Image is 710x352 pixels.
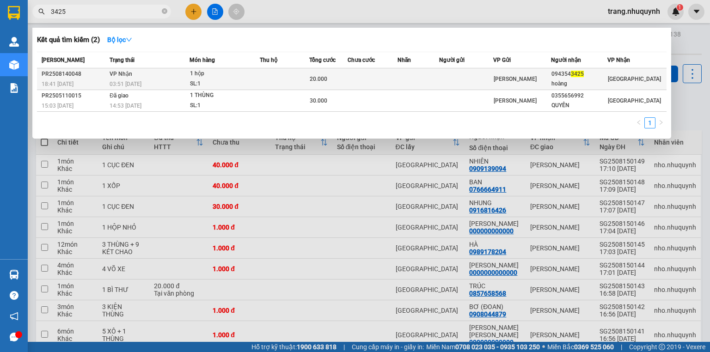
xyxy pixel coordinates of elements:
[494,76,537,82] span: [PERSON_NAME]
[633,117,644,128] li: Previous Page
[493,57,511,63] span: VP Gửi
[9,270,19,279] img: warehouse-icon
[190,91,259,101] div: 1 THÙNG
[633,117,644,128] button: left
[645,118,655,128] a: 1
[439,57,465,63] span: Người gửi
[42,81,73,87] span: 18:41 [DATE]
[608,97,661,104] span: [GEOGRAPHIC_DATA]
[608,76,661,82] span: [GEOGRAPHIC_DATA]
[655,117,667,128] button: right
[348,57,375,63] span: Chưa cước
[51,6,160,17] input: Tìm tên, số ĐT hoặc mã đơn
[190,101,259,111] div: SL: 1
[126,36,132,43] span: down
[42,103,73,109] span: 15:03 [DATE]
[571,71,584,77] span: 3425
[551,69,607,79] div: 094354
[42,57,85,63] span: [PERSON_NAME]
[10,291,18,300] span: question-circle
[607,57,630,63] span: VP Nhận
[655,117,667,128] li: Next Page
[494,97,537,104] span: [PERSON_NAME]
[309,57,336,63] span: Tổng cước
[9,60,19,70] img: warehouse-icon
[37,35,100,45] h3: Kết quả tìm kiếm ( 2 )
[110,71,132,77] span: VP Nhận
[10,312,18,321] span: notification
[636,120,642,125] span: left
[9,37,19,47] img: warehouse-icon
[9,83,19,93] img: solution-icon
[398,57,411,63] span: Nhãn
[162,7,167,16] span: close-circle
[38,8,45,15] span: search
[100,32,140,47] button: Bộ lọcdown
[110,81,141,87] span: 03:51 [DATE]
[110,92,129,99] span: Đã giao
[110,57,135,63] span: Trạng thái
[107,36,132,43] strong: Bộ lọc
[551,101,607,110] div: QUYÊN
[310,97,327,104] span: 30.000
[658,120,664,125] span: right
[42,91,107,101] div: PR2505110015
[260,57,277,63] span: Thu hộ
[551,91,607,101] div: 0355656992
[42,69,107,79] div: PR2508140048
[551,79,607,89] div: hoàng
[8,6,20,20] img: logo-vxr
[551,57,581,63] span: Người nhận
[190,69,259,79] div: 1 hộp
[162,8,167,14] span: close-circle
[190,79,259,89] div: SL: 1
[110,103,141,109] span: 14:53 [DATE]
[644,117,655,128] li: 1
[310,76,327,82] span: 20.000
[10,333,18,341] span: message
[190,57,215,63] span: Món hàng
